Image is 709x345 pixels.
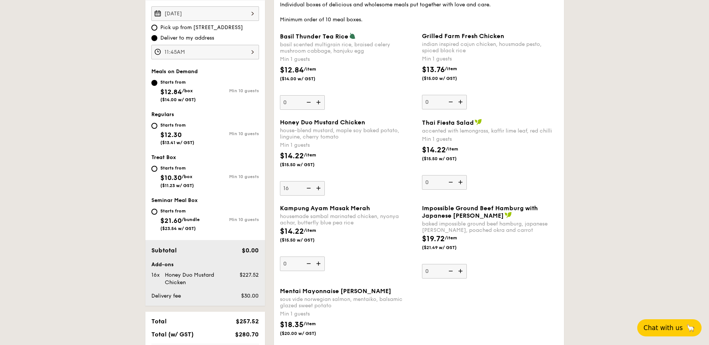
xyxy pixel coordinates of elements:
img: icon-reduce.1d2dbef1.svg [302,95,314,109]
span: Seminar Meal Box [151,197,198,203]
div: indian inspired cajun chicken, housmade pesto, spiced black rice [422,41,558,54]
span: $30.00 [241,293,259,299]
span: /bundle [182,217,200,222]
span: Thai Fiesta Salad [422,119,474,126]
div: house-blend mustard, maple soy baked potato, linguine, cherry tomato [280,127,416,140]
input: Starts from$12.84/box($14.00 w/ GST)Min 10 guests [151,80,157,86]
span: $19.72 [422,234,445,243]
span: Honey Duo Mustard Chicken [280,119,365,126]
div: Min 1 guests [280,310,416,318]
span: /item [304,228,316,233]
span: /box [182,174,192,179]
div: basil scented multigrain rice, braised celery mushroom cabbage, hanjuku egg [280,41,416,54]
span: Chat with us [644,324,683,332]
img: icon-reduce.1d2dbef1.svg [302,181,314,195]
span: $280.70 [235,331,259,338]
div: Min 10 guests [205,131,259,136]
span: $10.30 [160,174,182,182]
input: Event date [151,6,259,21]
span: Basil Thunder Tea Rice [280,33,348,40]
span: 🦙 [686,323,695,332]
span: $0.00 [242,247,259,254]
img: icon-vegetarian.fe4039eb.svg [349,32,356,39]
span: ($13.41 w/ GST) [160,140,194,145]
div: Min 1 guests [422,136,558,143]
span: /box [182,88,193,93]
div: 16x [148,271,162,279]
span: Meals on Demand [151,68,198,75]
span: $257.52 [236,318,259,325]
span: $14.22 [422,146,446,155]
div: Min 10 guests [205,174,259,179]
div: Honey Duo Mustard Chicken [162,271,230,286]
span: $12.84 [160,88,182,96]
img: icon-add.58712e84.svg [314,181,325,195]
span: /item [304,66,316,72]
span: $21.60 [160,217,182,225]
span: /item [303,321,316,326]
img: icon-add.58712e84.svg [314,95,325,109]
input: Starts from$12.30($13.41 w/ GST)Min 10 guests [151,123,157,129]
div: Min 1 guests [280,56,416,63]
div: Min 1 guests [422,55,558,63]
span: /item [445,235,457,240]
div: accented with lemongrass, kaffir lime leaf, red chilli [422,128,558,134]
input: Deliver to my address [151,35,157,41]
input: Impossible Ground Beef Hamburg with Japanese [PERSON_NAME]baked impossible ground beef hamburg, j... [422,264,467,279]
input: Grilled Farm Fresh Chickenindian inspired cajun chicken, housmade pesto, spiced black riceMin 1 g... [422,95,467,109]
span: ($20.00 w/ GST) [280,330,331,336]
input: Starts from$21.60/bundle($23.54 w/ GST)Min 10 guests [151,209,157,215]
div: Min 10 guests [205,217,259,222]
span: ($23.54 w/ GST) [160,226,196,231]
div: Starts from [160,79,196,85]
span: Treat Box [151,154,176,161]
div: Starts from [160,165,194,171]
span: Impossible Ground Beef Hamburg with Japanese [PERSON_NAME] [422,205,538,219]
span: /item [445,66,457,71]
input: Basil Thunder Tea Ricebasil scented multigrain rice, braised celery mushroom cabbage, hanjuku egg... [280,95,325,110]
span: $227.52 [240,272,259,278]
div: Min 1 guests [280,142,416,149]
img: icon-reduce.1d2dbef1.svg [302,257,314,271]
div: Starts from [160,122,194,128]
span: Delivery fee [151,293,181,299]
img: icon-add.58712e84.svg [456,95,467,109]
span: Total [151,318,167,325]
input: Starts from$10.30/box($11.23 w/ GST)Min 10 guests [151,166,157,172]
span: ($14.00 w/ GST) [160,97,196,102]
span: ($15.00 w/ GST) [422,75,473,81]
span: ($15.50 w/ GST) [422,156,473,162]
span: Total (w/ GST) [151,331,194,338]
img: icon-reduce.1d2dbef1.svg [444,264,456,278]
button: Chat with us🦙 [637,319,702,336]
img: icon-reduce.1d2dbef1.svg [444,175,456,189]
span: Grilled Farm Fresh Chicken [422,32,504,40]
img: icon-vegan.f8ff3823.svg [475,119,482,125]
span: $12.84 [280,66,304,75]
input: Pick up from [STREET_ADDRESS] [151,25,157,31]
span: $18.35 [280,320,303,329]
input: Thai Fiesta Saladaccented with lemongrass, kaffir lime leaf, red chilliMin 1 guests$14.22/item($1... [422,175,467,190]
span: $13.76 [422,65,445,74]
span: ($21.49 w/ GST) [422,245,473,251]
span: $14.22 [280,227,304,236]
span: Kampung Ayam Masak Merah [280,205,370,212]
span: Mentai Mayonnaise [PERSON_NAME] [280,287,391,295]
span: ($14.00 w/ GST) [280,76,331,82]
span: Regulars [151,111,174,118]
input: Kampung Ayam Masak Merahhousemade sambal marinated chicken, nyonya achar, butterfly blue pea rice... [280,257,325,271]
div: Starts from [160,208,200,214]
input: Honey Duo Mustard Chickenhouse-blend mustard, maple soy baked potato, linguine, cherry tomatoMin ... [280,181,325,196]
img: icon-add.58712e84.svg [314,257,325,271]
span: ($11.23 w/ GST) [160,183,194,188]
span: /item [446,146,458,152]
span: $14.22 [280,152,304,161]
span: ($15.50 w/ GST) [280,237,331,243]
span: Deliver to my address [160,34,214,42]
div: Min 10 guests [205,88,259,93]
span: Subtotal [151,247,177,254]
span: /item [304,152,316,158]
span: ($15.50 w/ GST) [280,162,331,168]
div: Individual boxes of delicious and wholesome meals put together with love and care. Minimum order ... [280,1,558,24]
div: housemade sambal marinated chicken, nyonya achar, butterfly blue pea rice [280,213,416,226]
